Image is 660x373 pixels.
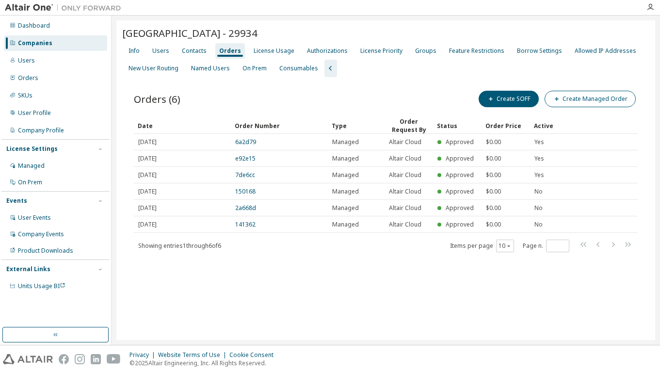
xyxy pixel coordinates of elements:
[129,351,158,359] div: Privacy
[138,155,157,162] span: [DATE]
[389,204,421,212] span: Altair Cloud
[486,188,501,195] span: $0.00
[575,47,636,55] div: Allowed IP Addresses
[3,354,53,364] img: altair_logo.svg
[107,354,121,364] img: youtube.svg
[389,138,421,146] span: Altair Cloud
[235,220,256,228] a: 141362
[499,242,512,250] button: 10
[534,204,543,212] span: No
[18,214,51,222] div: User Events
[332,188,359,195] span: Managed
[18,230,64,238] div: Company Events
[18,282,65,290] span: Units Usage BI
[446,154,474,162] span: Approved
[446,171,474,179] span: Approved
[129,359,279,367] p: © 2025 Altair Engineering, Inc. All Rights Reserved.
[360,47,402,55] div: License Priority
[138,204,157,212] span: [DATE]
[18,22,50,30] div: Dashboard
[534,221,543,228] span: No
[332,118,381,133] div: Type
[254,47,294,55] div: License Usage
[235,138,256,146] a: 6a2d79
[235,118,324,133] div: Order Number
[138,242,221,250] span: Showing entries 1 through 6 of 6
[332,155,359,162] span: Managed
[235,154,256,162] a: e92e15
[235,171,255,179] a: 7de6cc
[5,3,126,13] img: Altair One
[486,204,501,212] span: $0.00
[517,47,562,55] div: Borrow Settings
[129,65,178,72] div: New User Routing
[485,118,526,133] div: Order Price
[18,127,64,134] div: Company Profile
[242,65,267,72] div: On Prem
[446,204,474,212] span: Approved
[446,220,474,228] span: Approved
[389,188,421,195] span: Altair Cloud
[332,171,359,179] span: Managed
[389,155,421,162] span: Altair Cloud
[75,354,85,364] img: instagram.svg
[534,155,544,162] span: Yes
[18,39,52,47] div: Companies
[389,221,421,228] span: Altair Cloud
[18,162,45,170] div: Managed
[6,145,58,153] div: License Settings
[486,155,501,162] span: $0.00
[152,47,169,55] div: Users
[388,117,429,134] div: Order Request By
[415,47,436,55] div: Groups
[446,187,474,195] span: Approved
[229,351,279,359] div: Cookie Consent
[534,171,544,179] span: Yes
[449,47,504,55] div: Feature Restrictions
[18,57,35,65] div: Users
[279,65,318,72] div: Consumables
[18,247,73,255] div: Product Downloads
[138,118,227,133] div: Date
[18,92,32,99] div: SKUs
[191,65,230,72] div: Named Users
[389,171,421,179] span: Altair Cloud
[332,138,359,146] span: Managed
[534,138,544,146] span: Yes
[235,204,256,212] a: 2a668d
[122,26,258,40] span: [GEOGRAPHIC_DATA] - 29934
[486,171,501,179] span: $0.00
[59,354,69,364] img: facebook.svg
[138,188,157,195] span: [DATE]
[437,118,478,133] div: Status
[18,109,51,117] div: User Profile
[219,47,241,55] div: Orders
[235,187,256,195] a: 150168
[534,118,575,133] div: Active
[545,91,636,107] button: Create Managed Order
[18,178,42,186] div: On Prem
[6,197,27,205] div: Events
[332,204,359,212] span: Managed
[479,91,539,107] button: Create SOFF
[523,240,569,252] span: Page n.
[182,47,207,55] div: Contacts
[129,47,140,55] div: Info
[158,351,229,359] div: Website Terms of Use
[138,221,157,228] span: [DATE]
[134,92,180,106] span: Orders (6)
[486,221,501,228] span: $0.00
[6,265,50,273] div: External Links
[534,188,543,195] span: No
[18,74,38,82] div: Orders
[486,138,501,146] span: $0.00
[450,240,514,252] span: Items per page
[446,138,474,146] span: Approved
[91,354,101,364] img: linkedin.svg
[307,47,348,55] div: Authorizations
[332,221,359,228] span: Managed
[138,171,157,179] span: [DATE]
[138,138,157,146] span: [DATE]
